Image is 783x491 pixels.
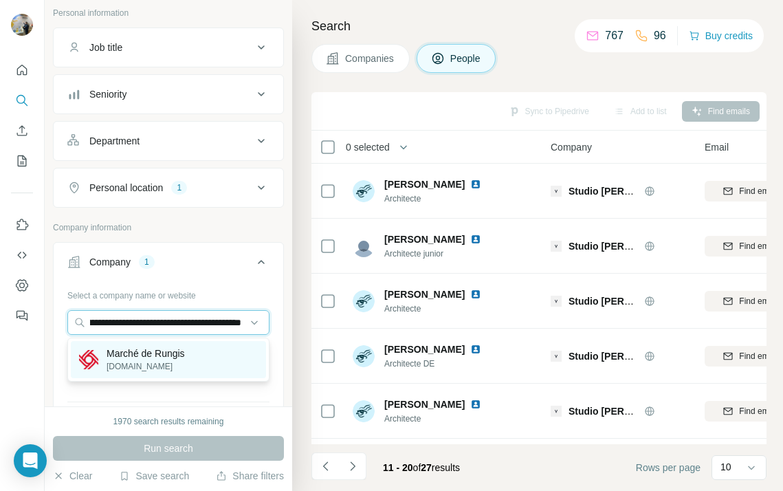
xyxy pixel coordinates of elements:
[384,234,465,245] span: [PERSON_NAME]
[705,140,729,154] span: Email
[119,469,189,483] button: Save search
[383,462,413,473] span: 11 - 20
[89,181,163,195] div: Personal location
[739,185,777,197] span: Find email
[470,399,481,410] img: LinkedIn logo
[383,462,460,473] span: results
[67,284,269,302] div: Select a company name or website
[113,415,224,428] div: 1970 search results remaining
[384,397,465,411] span: [PERSON_NAME]
[11,88,33,113] button: Search
[720,460,731,474] p: 10
[14,444,47,477] div: Open Intercom Messenger
[107,360,185,373] p: [DOMAIN_NAME]
[353,180,375,202] img: Avatar
[89,255,131,269] div: Company
[739,295,777,307] span: Find email
[551,406,562,417] img: Logo of Studio Vincent Eschalier
[739,405,777,417] span: Find email
[311,452,339,480] button: Navigate to previous page
[107,347,185,360] p: Marché de Rungis
[11,303,33,328] button: Feedback
[345,52,395,65] span: Companies
[654,28,666,44] p: 96
[54,245,283,284] button: Company1
[569,241,682,252] span: Studio [PERSON_NAME]
[11,273,33,298] button: Dashboard
[551,351,562,362] img: Logo of Studio Vincent Eschalier
[171,182,187,194] div: 1
[11,14,33,36] img: Avatar
[384,358,487,370] span: Architecte DE
[89,134,140,148] div: Department
[384,413,487,425] span: Architecte
[413,462,421,473] span: of
[311,17,767,36] h4: Search
[450,52,482,65] span: People
[11,118,33,143] button: Enrich CSV
[11,243,33,268] button: Use Surfe API
[139,256,155,268] div: 1
[551,241,562,252] img: Logo of Studio Vincent Eschalier
[551,296,562,307] img: Logo of Studio Vincent Eschalier
[339,452,366,480] button: Navigate to next page
[569,296,682,307] span: Studio [PERSON_NAME]
[384,193,487,205] span: Architecte
[470,344,481,355] img: LinkedIn logo
[384,303,487,315] span: Architecte
[353,345,375,367] img: Avatar
[353,400,375,422] img: Avatar
[636,461,701,474] span: Rows per page
[689,26,753,45] button: Buy credits
[346,140,390,154] span: 0 selected
[53,469,92,483] button: Clear
[551,186,562,197] img: Logo of Studio Vincent Eschalier
[53,7,284,19] p: Personal information
[54,31,283,64] button: Job title
[739,350,777,362] span: Find email
[89,41,122,54] div: Job title
[11,212,33,237] button: Use Surfe on LinkedIn
[353,290,375,312] img: Avatar
[421,462,432,473] span: 27
[605,28,624,44] p: 767
[11,58,33,83] button: Quick start
[739,240,777,252] span: Find email
[11,149,33,173] button: My lists
[569,186,682,197] span: Studio [PERSON_NAME]
[89,87,126,101] div: Seniority
[79,350,98,369] img: Marché de Rungis
[216,469,284,483] button: Share filters
[54,124,283,157] button: Department
[53,221,284,234] p: Company information
[551,140,592,154] span: Company
[569,351,682,362] span: Studio [PERSON_NAME]
[470,289,481,300] img: LinkedIn logo
[470,179,481,190] img: LinkedIn logo
[470,234,481,245] img: LinkedIn logo
[54,78,283,111] button: Seniority
[384,177,465,191] span: [PERSON_NAME]
[384,248,487,260] span: Architecte junior
[353,235,375,257] img: Avatar
[384,287,465,301] span: [PERSON_NAME]
[54,171,283,204] button: Personal location1
[569,406,682,417] span: Studio [PERSON_NAME]
[384,342,465,356] span: [PERSON_NAME]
